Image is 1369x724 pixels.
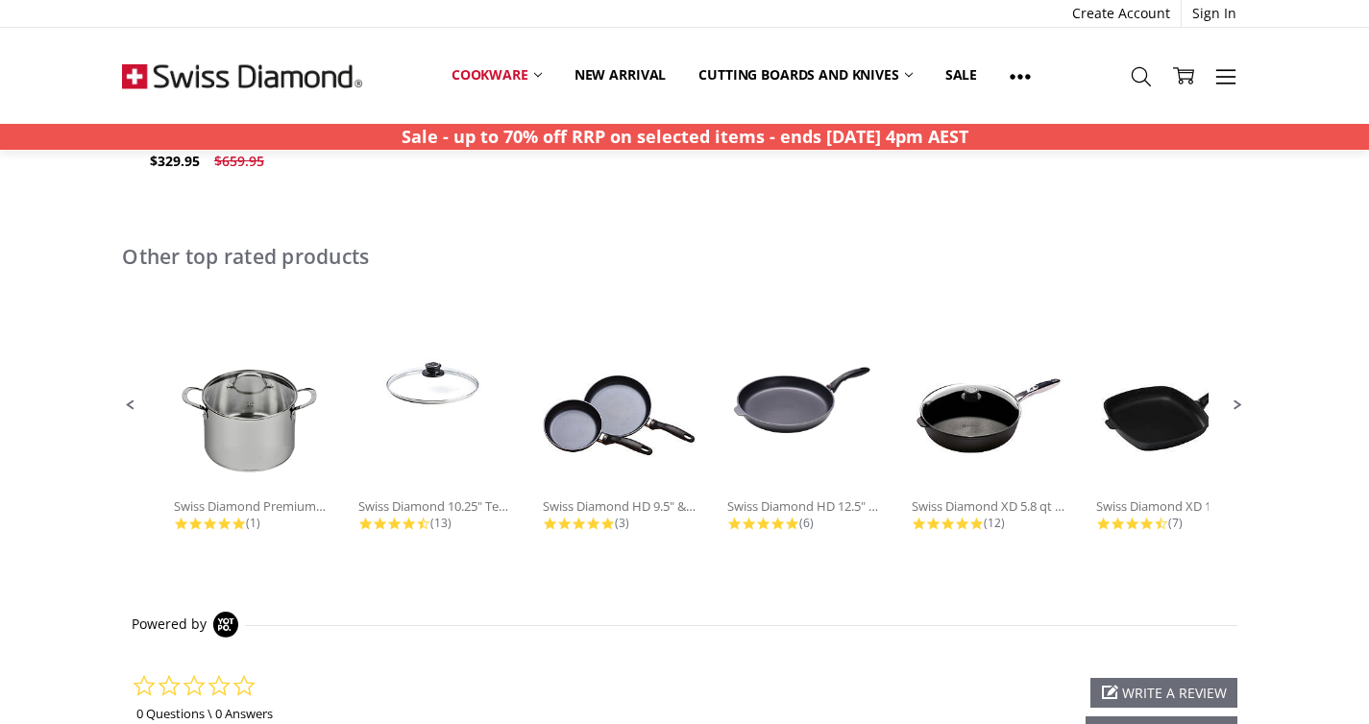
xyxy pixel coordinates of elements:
div: write a review [1090,678,1237,708]
a: Swiss Diamond Premium Steel DLX 7.6... [174,339,328,515]
a: Cookware [435,54,558,96]
a: New arrival [558,54,682,96]
a: Show All [993,54,1047,97]
div: Swiss Diamond XD 11" x 11" Nonstick... [1096,497,1250,515]
a: Swiss Diamond XD 11" x 11" Nonstick... [1096,339,1250,515]
span: Next Promoted Products Page [1230,397,1247,414]
a: Swiss Diamond 10.25" Tempered Glass... [358,339,512,515]
img: Free Shipping On Every Order [122,28,362,124]
div: 7 Total Reviews [1096,515,1250,531]
div: Swiss Diamond HD 9.5" & 11"... [543,497,697,515]
span: Previous Promoted Products Page [122,397,139,414]
div: 6 Total Reviews [727,515,881,531]
div: 3 Total Reviews [543,515,697,531]
div: Swiss Diamond Premium Steel DLX 7.6... [174,497,328,515]
div: Swiss Diamond HD 12.5" Nonstick Fry... [727,497,881,515]
a: Swiss Diamond HD 12.5" Nonstick Fry... [727,339,881,515]
div: 1 Total Reviews [174,515,328,531]
strong: Sale - up to 70% off RRP on selected items - ends [DATE] 4pm AEST [402,125,968,148]
a: 0 Questions \ 0 Answers [136,705,273,722]
a: Sale [929,54,993,96]
span: Powered by [132,615,207,632]
span: $659.95 [214,152,264,170]
a: Swiss Diamond XD 5.8 qt Nonstick... [912,339,1065,515]
div: Swiss Diamond XD 5.8 qt Nonstick... [912,497,1065,515]
a: Cutting boards and knives [682,54,929,96]
div: Swiss Diamond 10.25" Tempered Glass... [358,497,512,515]
div: 13 Total Reviews [358,515,512,531]
a: Swiss Diamond HD 9.5" & 11"... [543,339,697,515]
span: write a review [1122,684,1227,702]
span: $329.95 [150,152,200,170]
h2: Other top rated products [122,248,1246,265]
div: 12 Total Reviews [912,515,1065,531]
